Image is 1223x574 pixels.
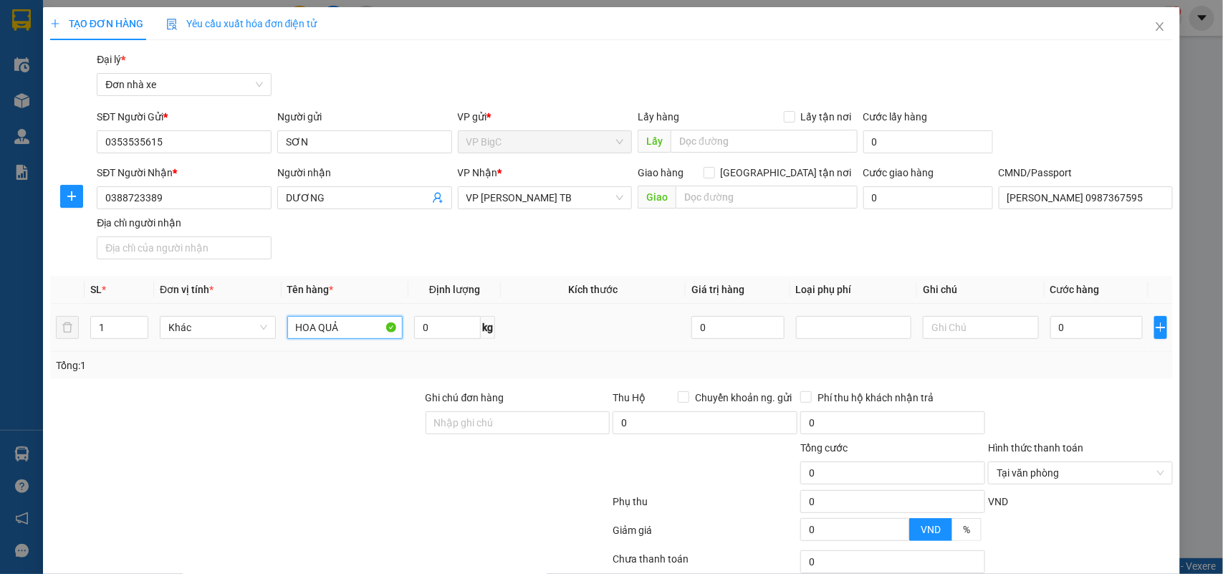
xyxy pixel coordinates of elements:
span: SL [90,284,102,295]
span: Giao hàng [638,167,684,178]
label: Ghi chú đơn hàng [426,392,504,403]
span: Đại lý [97,54,125,65]
label: Cước giao hàng [863,167,934,178]
span: Cước hàng [1050,284,1100,295]
div: SĐT Người Nhận [97,165,272,181]
span: Đơn vị tính [160,284,214,295]
span: Thu Hộ [613,392,646,403]
div: Giảm giá [612,522,800,547]
span: user-add [432,192,443,204]
span: Lấy tận nơi [795,109,858,125]
span: Đơn nhà xe [105,74,263,95]
input: Ghi Chú [923,316,1039,339]
div: Người gửi [277,109,452,125]
span: Lấy [638,130,671,153]
th: Loại phụ phí [790,276,918,304]
span: VP BigC [466,131,624,153]
span: [GEOGRAPHIC_DATA] tận nơi [715,165,858,181]
input: Cước giao hàng [863,186,993,209]
span: Tổng cước [800,442,848,454]
span: Định lượng [429,284,480,295]
span: % [963,524,970,535]
span: kg [481,316,495,339]
span: plus [61,191,82,202]
input: Địa chỉ của người nhận [97,236,272,259]
span: Kích thước [569,284,618,295]
button: delete [56,316,79,339]
span: Giá trị hàng [691,284,744,295]
button: plus [1154,316,1168,339]
span: VND [921,524,941,535]
input: VD: Bàn, Ghế [287,316,403,339]
div: Phụ thu [612,494,800,519]
span: plus [50,19,60,29]
div: SĐT Người Gửi [97,109,272,125]
span: close [1154,21,1166,32]
th: Ghi chú [917,276,1045,304]
input: Ghi chú đơn hàng [426,411,610,434]
span: Chuyển khoản ng. gửi [689,390,797,406]
span: VND [988,496,1008,507]
label: Cước lấy hàng [863,111,928,123]
input: Dọc đường [671,130,858,153]
span: TẠO ĐƠN HÀNG [50,18,143,29]
span: plus [1155,322,1167,333]
span: VP Nhận [458,167,498,178]
button: plus [60,185,83,208]
div: Tổng: 1 [56,358,473,373]
input: Dọc đường [676,186,858,209]
button: Close [1140,7,1180,47]
span: Yêu cầu xuất hóa đơn điện tử [166,18,317,29]
div: Người nhận [277,165,452,181]
input: 0 [691,316,784,339]
div: Địa chỉ người nhận [97,215,272,231]
input: Cước lấy hàng [863,130,993,153]
img: icon [166,19,178,30]
span: Giao [638,186,676,209]
span: VP Trần Phú TB [466,187,624,209]
span: Phí thu hộ khách nhận trả [812,390,939,406]
label: Hình thức thanh toán [988,442,1083,454]
span: Khác [168,317,267,338]
div: VP gửi [458,109,633,125]
div: CMND/Passport [999,165,1174,181]
span: Lấy hàng [638,111,679,123]
span: Tại văn phòng [997,462,1164,484]
span: Tên hàng [287,284,334,295]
